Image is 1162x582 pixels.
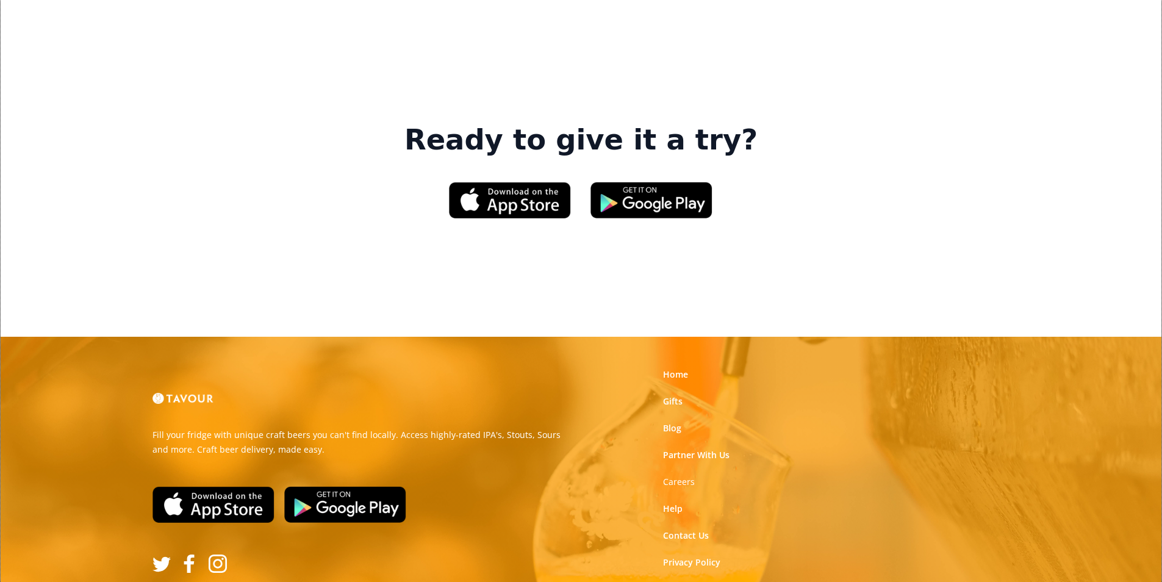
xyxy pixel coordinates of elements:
[663,556,720,569] a: Privacy Policy
[663,503,683,515] a: Help
[404,123,758,157] strong: Ready to give it a try?
[663,476,695,487] strong: Careers
[663,530,709,542] a: Contact Us
[663,368,688,381] a: Home
[663,449,730,461] a: Partner With Us
[663,395,683,408] a: Gifts
[663,476,695,488] a: Careers
[152,428,572,457] p: Fill your fridge with unique craft beers you can't find locally. Access highly-rated IPA's, Stout...
[663,422,681,434] a: Blog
